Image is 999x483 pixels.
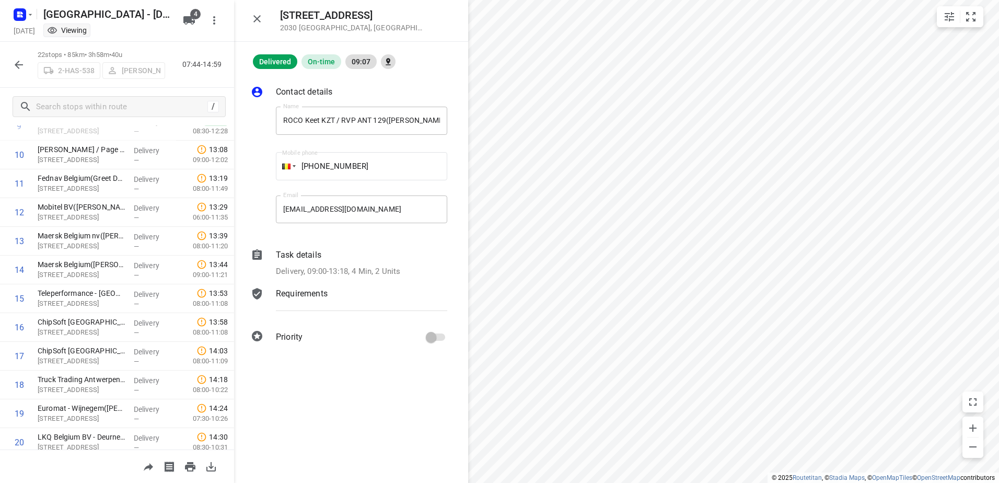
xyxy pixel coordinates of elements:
p: Delivery [134,145,172,156]
span: • [109,51,111,59]
span: — [134,243,139,250]
p: Borsbeeksebrug 30, Antwerpen [38,298,125,309]
p: 22 stops • 85km • 3h58m [38,50,165,60]
span: 14:03 [209,346,228,356]
span: — [134,415,139,423]
span: 14:18 [209,374,228,385]
svg: Late [196,317,207,327]
p: Contact details [276,86,332,98]
p: Requirements [276,287,328,300]
p: Euromat - Wijnegem(Daisy Hoskens) [38,403,125,413]
a: OpenStreetMap [917,474,960,481]
span: 13:19 [209,173,228,183]
p: ChipSoft België NV - Berchem(Rozelie De Houwer) [38,317,125,327]
span: 13:39 [209,231,228,241]
div: 12 [15,208,24,217]
p: Merksemsebaan 292, Wijnegem [38,413,125,424]
p: Roderveldlaan 2, Antwerpen [38,241,125,251]
div: 11 [15,179,24,189]
p: 2030 [GEOGRAPHIC_DATA] , [GEOGRAPHIC_DATA] [280,24,426,32]
p: 09:00-11:21 [176,270,228,280]
p: Delivery [134,375,172,386]
span: Delivered [253,57,297,66]
button: Map settings [939,6,960,27]
p: Delivery [134,289,172,300]
span: — [134,300,139,308]
div: 13 [15,236,24,246]
button: More [204,10,225,31]
span: — [134,386,139,394]
span: — [134,214,139,222]
p: Priority [276,331,303,343]
svg: Late [196,231,207,241]
span: Print route [180,461,201,471]
span: — [134,185,139,193]
span: — [134,358,139,365]
span: 14:30 [209,432,228,442]
p: Maersk Belgium(Christel Van Goethem) [38,259,125,270]
p: 08:00-11:09 [176,356,228,366]
span: On-time [301,57,341,66]
p: Delivery [134,433,172,443]
svg: Late [196,403,207,413]
div: Task detailsDelivery, 09:00-13:18, 4 Min, 2 Units [251,249,447,278]
div: 19 [15,409,24,419]
svg: Late [196,288,207,298]
p: 08:00-11:08 [176,327,228,338]
span: — [134,128,139,135]
div: You are currently in view mode. To make any changes, go to edit project. [47,25,87,36]
svg: Late [196,202,207,212]
span: 13:29 [209,202,228,212]
p: Delivery [134,232,172,242]
svg: Late [196,374,207,385]
span: 13:44 [209,259,228,270]
p: Delivery [134,318,172,328]
p: 07:44-14:59 [182,59,226,70]
div: 17 [15,351,24,361]
p: Delivery [134,404,172,415]
div: Belgium: + 32 [276,152,296,180]
p: Delivery [134,260,172,271]
p: Maersk Belgium nv(Christel Van Goethem) [38,231,125,241]
p: Sneeuwbeslaan 14, Antwerpen [38,183,125,194]
p: Task details [276,249,321,261]
span: 40u [111,51,122,59]
button: Close [247,8,268,29]
p: Bijkhoevelaan 6, Wijnegem [38,385,125,395]
input: Search stops within route [36,99,207,115]
p: LKQ Belgium BV - Deurne(Ronny Wackenier) [38,432,125,442]
div: 15 [15,294,24,304]
p: Bisschoppenhoflaan 641, Deurne [38,442,125,453]
div: Show driver's finish location [381,54,396,69]
span: Share route [138,461,159,471]
div: Contact details [251,86,447,100]
span: — [134,271,139,279]
p: 08:00-10:22 [176,385,228,395]
div: 16 [15,323,24,332]
span: — [134,444,139,452]
span: 09:07 [345,57,377,66]
p: 08:00-11:49 [176,183,228,194]
span: — [134,156,139,164]
a: Stadia Maps [829,474,865,481]
div: 20 [15,438,24,447]
p: Jan van Gentstraat 1, Antwerpen [38,155,125,165]
p: Fednav Belgium(Greet De Vilder) [38,173,125,183]
p: 08:30-10:31 [176,442,228,453]
span: Print shipping labels [159,461,180,471]
div: 18 [15,380,24,390]
div: / [207,101,219,112]
svg: Late [196,144,207,155]
p: Teleperformance - Antwerpen(Feline van Barel) [38,288,125,298]
div: 9 [17,121,21,131]
span: Download route [201,461,222,471]
div: 10 [15,150,24,160]
p: Borsbeeksebrug 36, Berchem [38,327,125,338]
p: Antwerpsestraat 145, Mortsel [38,212,125,223]
a: OpenMapTiles [872,474,912,481]
p: 09:00-12:02 [176,155,228,165]
span: 13:53 [209,288,228,298]
p: Borsbeeksebrug 30, Antwerpen [38,356,125,366]
p: Delivery, 09:00-13:18, 4 Min, 2 Units [276,266,400,278]
svg: Late [196,173,207,183]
